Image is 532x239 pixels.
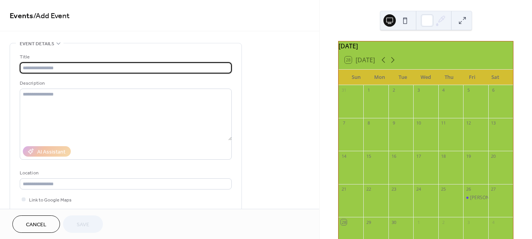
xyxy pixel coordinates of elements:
div: 9 [391,120,397,126]
div: 4 [491,219,496,225]
div: 5 [465,87,471,93]
div: Jill Art Show [463,195,488,201]
span: / Add Event [33,9,70,24]
div: 15 [366,153,371,159]
div: Location [20,169,230,177]
div: 8 [366,120,371,126]
div: 7 [341,120,347,126]
div: 19 [465,153,471,159]
span: Cancel [26,221,46,229]
div: 1 [366,87,371,93]
div: 2 [441,219,446,225]
div: 13 [491,120,496,126]
div: Thu [437,70,460,85]
div: 11 [441,120,446,126]
div: 23 [391,186,397,192]
span: Event details [20,40,54,48]
div: 1 [416,219,421,225]
button: Cancel [12,215,60,233]
div: 22 [366,186,371,192]
div: 31 [341,87,347,93]
div: 2 [391,87,397,93]
div: 28 [341,219,347,225]
div: 12 [465,120,471,126]
span: Link to Google Maps [29,196,72,204]
div: 27 [491,186,496,192]
div: 16 [391,153,397,159]
a: Events [10,9,33,24]
div: Fri [460,70,484,85]
div: Tue [391,70,414,85]
div: [PERSON_NAME] Art Show [470,195,527,201]
div: 14 [341,153,347,159]
div: 6 [491,87,496,93]
div: 3 [465,219,471,225]
div: Wed [414,70,438,85]
div: Mon [368,70,391,85]
div: Description [20,79,230,87]
div: 4 [441,87,446,93]
div: 26 [465,186,471,192]
div: 24 [416,186,421,192]
div: [DATE] [339,41,513,51]
div: 29 [366,219,371,225]
div: 30 [391,219,397,225]
div: 25 [441,186,446,192]
div: 21 [341,186,347,192]
div: 3 [416,87,421,93]
div: Sat [484,70,507,85]
div: Sun [345,70,368,85]
div: Title [20,53,230,61]
div: 20 [491,153,496,159]
div: 10 [416,120,421,126]
div: 17 [416,153,421,159]
div: 18 [441,153,446,159]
